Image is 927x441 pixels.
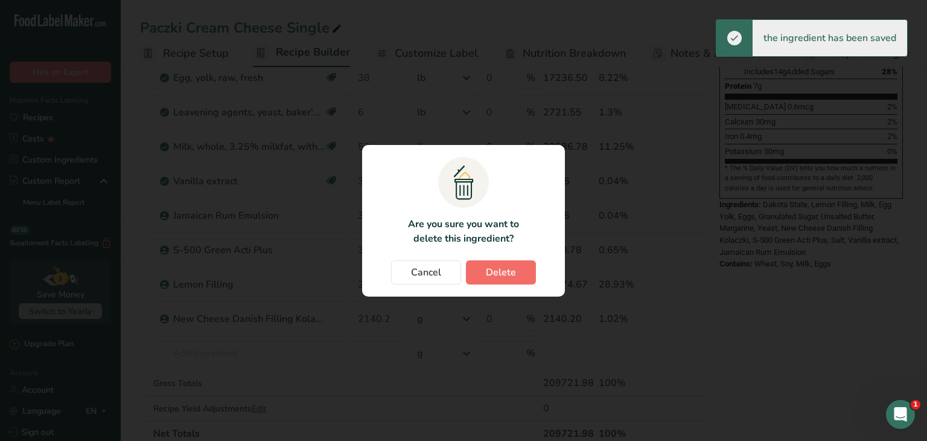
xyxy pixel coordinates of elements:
button: Delete [466,260,536,285]
span: Delete [486,265,516,280]
iframe: Intercom live chat [886,400,915,429]
button: Cancel [391,260,461,285]
span: Cancel [411,265,441,280]
div: the ingredient has been saved [753,20,907,56]
span: 1 [911,400,920,410]
p: Are you sure you want to delete this ingredient? [401,217,526,246]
